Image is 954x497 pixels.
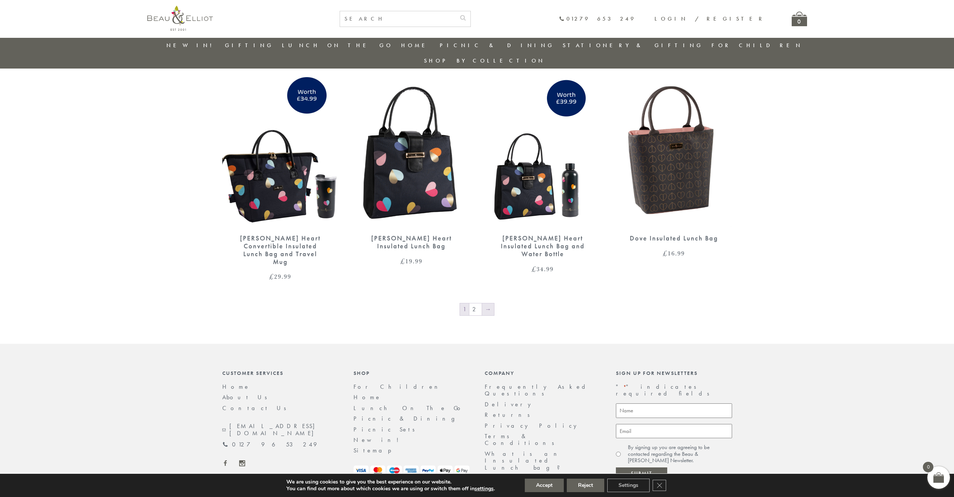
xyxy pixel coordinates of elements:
[222,423,338,437] a: [EMAIL_ADDRESS][DOMAIN_NAME]
[485,432,559,447] a: Terms & Conditions
[485,450,566,472] a: What is an Insulated Lunch bag?
[222,77,338,280] a: Emily Heart Convertible Lunch Bag and Travel Mug [PERSON_NAME] Heart Convertible Insulated Lunch ...
[286,479,495,485] p: We are using cookies to give you the best experience on our website.
[482,303,494,315] a: →
[353,436,404,444] a: New in!
[711,42,803,49] a: For Children
[353,425,420,433] a: Picnic Sets
[400,257,422,266] bdi: 19.99
[629,234,719,242] div: Dove Insulated Lunch Bag
[353,415,462,422] a: Picnic & Dining
[485,77,601,272] a: Emily Heart Insulated Lunch Bag and Water Bottle [PERSON_NAME] Heart Insulated Lunch Bag and Wate...
[400,257,405,266] span: £
[222,404,291,412] a: Contact Us
[532,264,536,273] span: £
[616,384,732,397] p: " " indicates required fields
[401,42,431,49] a: Home
[485,400,535,408] a: Delivery
[525,479,564,492] button: Accept
[616,424,732,439] input: Email
[147,6,213,31] img: logo
[616,370,732,376] div: Sign up for newsletters
[616,467,667,480] input: Submit
[353,370,470,376] div: Shop
[222,303,732,318] nav: Product Pagination
[628,444,732,464] label: By signing up you are agreeing to be contacted regarding the Beau & [PERSON_NAME] Newsletter.
[222,393,272,401] a: About Us
[616,403,732,418] input: Name
[367,234,457,250] div: [PERSON_NAME] Heart Insulated Lunch Bag
[563,42,703,49] a: Stationery & Gifting
[286,485,495,492] p: You can find out more about which cookies we are using or switch them off in .
[424,57,545,64] a: Shop by collection
[340,11,455,27] input: SEARCH
[269,272,274,281] span: £
[353,466,470,476] img: payment-logos.png
[567,479,604,492] button: Reject
[222,383,250,391] a: Home
[485,411,535,419] a: Returns
[616,77,731,227] img: Dove Insulated Lunch Bag
[166,42,217,49] a: New in!
[353,77,470,227] img: Emily Heart Insulated Lunch Bag
[353,446,401,454] a: Sitemap
[663,249,668,258] span: £
[532,264,554,273] bdi: 34.99
[485,422,581,430] a: Privacy Policy
[653,480,666,491] button: Close GDPR Cookie Banner
[663,249,685,258] bdi: 16.99
[654,15,765,22] a: Login / Register
[469,303,482,315] a: Page 2
[222,370,338,376] div: Customer Services
[222,77,338,227] img: Emily Heart Convertible Lunch Bag and Travel Mug
[222,441,317,448] a: 01279 653 249
[559,16,636,22] a: 01279 653 249
[792,12,807,26] a: 0
[485,370,601,376] div: Company
[607,479,650,492] button: Settings
[353,404,465,412] a: Lunch On The Go
[225,42,274,49] a: Gifting
[353,383,443,391] a: For Children
[269,272,291,281] bdi: 29.99
[353,77,470,264] a: Emily Heart Insulated Lunch Bag [PERSON_NAME] Heart Insulated Lunch Bag £19.99
[485,77,601,227] img: Emily Heart Insulated Lunch Bag and Water Bottle
[475,485,494,492] button: settings
[460,303,469,315] span: Page 1
[235,234,325,266] div: [PERSON_NAME] Heart Convertible Insulated Lunch Bag and Travel Mug
[923,462,933,472] span: 0
[498,234,588,258] div: [PERSON_NAME] Heart Insulated Lunch Bag and Water Bottle
[353,393,381,401] a: Home
[282,42,393,49] a: Lunch On The Go
[485,383,590,397] a: Frequently Asked Questions
[440,42,554,49] a: Picnic & Dining
[616,77,732,257] a: Dove Insulated Lunch Bag Dove Insulated Lunch Bag £16.99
